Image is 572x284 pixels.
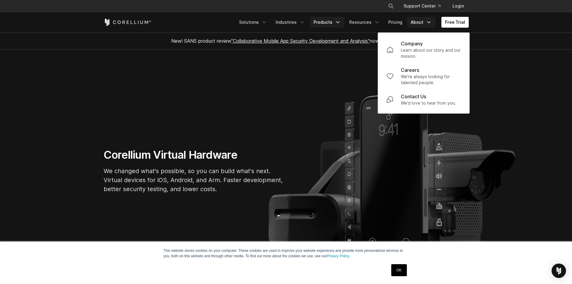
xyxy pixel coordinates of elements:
[272,17,309,28] a: Industries
[346,17,383,28] a: Resources
[401,66,419,74] p: Careers
[385,17,406,28] a: Pricing
[401,93,426,100] p: Contact Us
[382,89,466,110] a: Contact Us We’d love to hear from you.
[104,166,284,194] p: We changed what's possible, so you can build what's next. Virtual devices for iOS, Android, and A...
[382,36,466,63] a: Company Learn about our story and our mission.
[310,17,344,28] a: Products
[235,17,469,28] div: Navigation Menu
[171,38,401,44] span: New! SANS product review now available.
[104,19,151,26] a: Corellium Home
[401,40,423,47] p: Company
[164,248,409,259] p: This website stores cookies on your computer. These cookies are used to improve your website expe...
[235,17,271,28] a: Solutions
[407,17,435,28] a: About
[327,254,350,258] a: Privacy Policy.
[448,1,469,11] a: Login
[399,1,445,11] a: Support Center
[381,1,469,11] div: Navigation Menu
[386,1,396,11] button: Search
[382,63,466,89] a: Careers We're always looking for talented people.
[104,148,284,162] h1: Corellium Virtual Hardware
[401,74,461,86] p: We're always looking for talented people.
[391,264,407,276] a: OK
[231,38,370,44] a: "Collaborative Mobile App Security Development and Analysis"
[401,100,456,106] p: We’d love to hear from you.
[552,264,566,278] div: Open Intercom Messenger
[441,17,469,28] a: Free Trial
[401,47,461,59] p: Learn about our story and our mission.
